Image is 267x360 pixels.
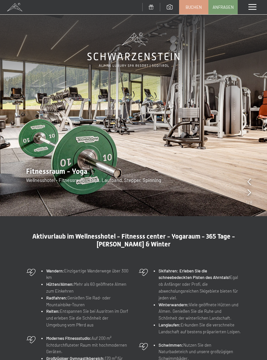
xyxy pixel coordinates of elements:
[26,177,161,183] span: Wellnesshotel - Fitnessraum - Yoga, Laufband, Stepper, Spinning
[46,309,60,314] strong: Reiten:
[179,0,208,14] a: Buchen
[159,322,181,327] strong: Langlaufen:
[46,268,64,273] strong: Wandern:
[46,336,91,341] strong: Modernes Fitnessstudio:
[250,199,252,206] span: 8
[246,199,248,206] span: 1
[159,268,241,301] li: Egal ob Anfänger oder Profi, die abwechslungsreichen Skigebiete bieten für jeden viel.
[159,301,241,322] li: Viele geöffnete Hütten und Almen. Genießen Sie die Ruhe und Schönheit der winterlichen Landschaft.
[32,232,235,248] span: Aktivurlaub im Wellnesshotel - Fitnesss center - Yogaraum - 365 Tage - [PERSON_NAME] & Winter
[213,4,234,10] span: Anfragen
[26,167,87,175] span: Fitnessraum - Yoga
[248,199,250,206] span: /
[159,268,178,273] strong: Skifahren:
[46,281,129,295] li: Mehr als 60 geöffnete Almen zum Einkehren
[46,308,129,328] li: Entspannen Sie bei Ausritten im Dorf und erleben Sie die Schönheit der Umgebung vom Pferd aus
[186,4,202,10] span: Buchen
[46,268,129,281] li: Einzigartige Wanderwege über 300 km
[209,0,237,14] a: Anfragen
[159,342,183,348] strong: Schwimmen:
[46,295,67,300] strong: Radfahren:
[159,322,241,335] li: Erkunden Sie die verschneite Landschaft auf bestens präparierten Loipen.
[46,335,129,355] li: Auf 200 m² lichtdurchfluteter Raum mit hochmodernen Geräten.
[46,295,129,308] li: Genießen Sie Rad- oder Mountainbike-Touren
[159,268,230,280] strong: Erleben Sie die schneebedeckten Pisten des Ahrntals!
[159,302,189,307] strong: Winterwandern:
[46,282,74,287] strong: Hütten/Almen:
